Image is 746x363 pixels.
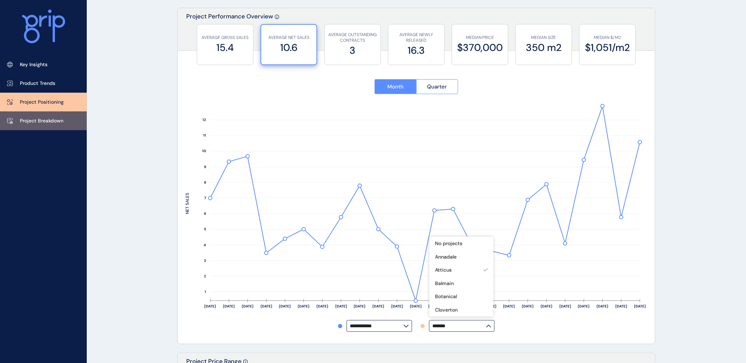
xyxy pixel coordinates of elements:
[204,180,206,185] text: 8
[205,290,206,294] text: 1
[372,304,384,309] text: [DATE]
[392,44,441,57] label: 16.3
[205,304,216,309] text: [DATE]
[597,304,609,309] text: [DATE]
[387,83,404,90] span: Month
[201,41,250,54] label: 15.4
[201,35,250,41] p: AVERAGE GROSS SALES
[20,61,47,68] p: Key Insights
[375,79,416,94] button: Month
[354,304,366,309] text: [DATE]
[519,41,568,54] label: 350 m2
[410,304,422,309] text: [DATE]
[317,304,328,309] text: [DATE]
[203,118,206,122] text: 12
[328,44,377,57] label: 3
[456,41,505,54] label: $370,000
[186,12,273,50] p: Project Performance Overview
[435,267,452,274] p: Atticus
[204,196,206,201] text: 7
[435,293,457,300] p: Botanical
[298,304,309,309] text: [DATE]
[204,259,206,263] text: 3
[392,32,441,44] p: AVERAGE NEWLY RELEASED
[519,35,568,41] p: MEDIAN SIZE
[634,304,646,309] text: [DATE]
[435,254,457,261] p: Annadale
[616,304,627,309] text: [DATE]
[204,165,206,169] text: 9
[202,149,206,154] text: 10
[522,304,534,309] text: [DATE]
[503,304,515,309] text: [DATE]
[328,32,377,44] p: AVERAGE OUTSTANDING CONTRACTS
[435,240,462,247] p: No projects
[416,79,459,94] button: Quarter
[204,227,206,232] text: 5
[578,304,590,309] text: [DATE]
[435,307,458,314] p: Cloverton
[583,35,632,41] p: MEDIAN $/M2
[20,99,64,106] p: Project Positioning
[435,280,454,287] p: Balmain
[265,35,313,41] p: AVERAGE NET SALES
[203,133,206,138] text: 11
[204,274,206,279] text: 2
[20,80,55,87] p: Product Trends
[583,41,632,54] label: $1,051/m2
[485,304,496,309] text: [DATE]
[261,304,272,309] text: [DATE]
[242,304,254,309] text: [DATE]
[335,304,347,309] text: [DATE]
[456,35,505,41] p: MEDIAN PRICE
[427,83,447,90] span: Quarter
[265,41,313,54] label: 10.6
[204,243,206,248] text: 4
[429,304,440,309] text: [DATE]
[279,304,291,309] text: [DATE]
[223,304,235,309] text: [DATE]
[184,193,190,214] text: NET SALES
[204,212,206,216] text: 6
[391,304,403,309] text: [DATE]
[541,304,552,309] text: [DATE]
[559,304,571,309] text: [DATE]
[20,117,63,125] p: Project Breakdown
